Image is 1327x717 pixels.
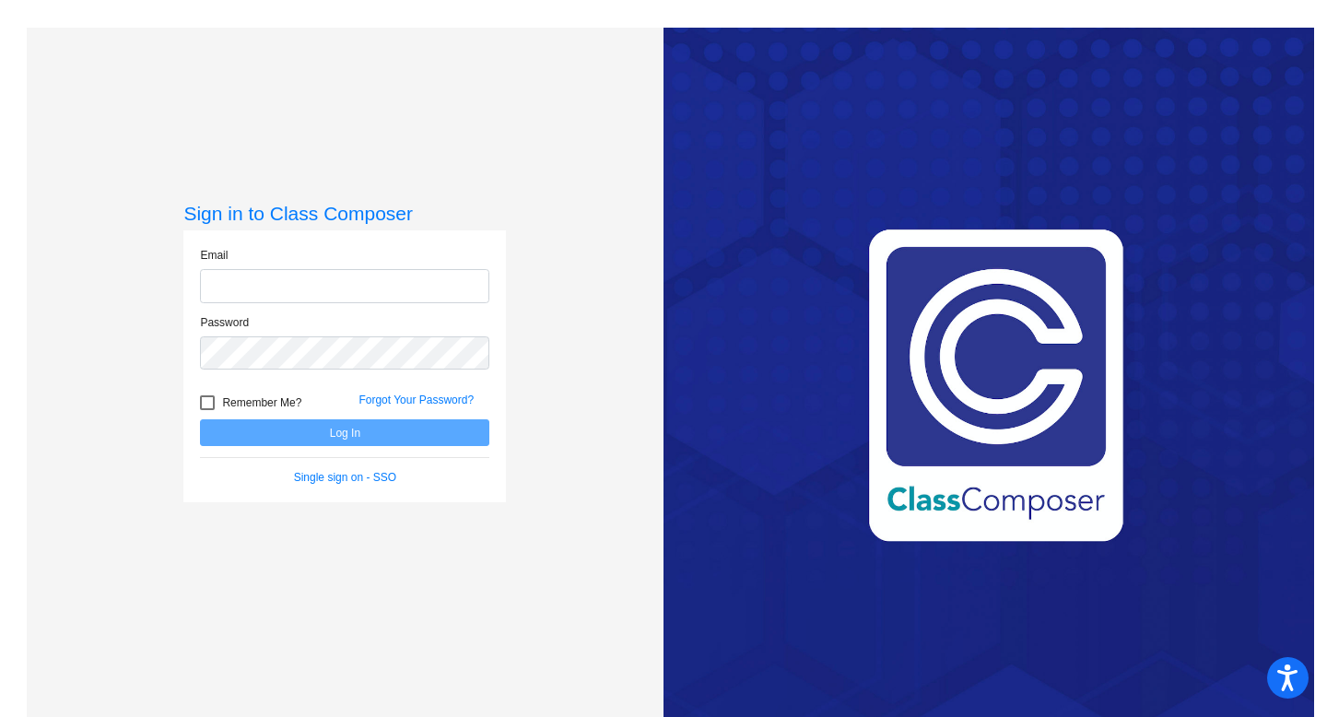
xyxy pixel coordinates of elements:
button: Log In [200,419,489,446]
a: Forgot Your Password? [358,394,474,406]
span: Remember Me? [222,392,301,414]
a: Single sign on - SSO [294,471,396,484]
label: Password [200,314,249,331]
label: Email [200,247,228,264]
h3: Sign in to Class Composer [183,202,506,225]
